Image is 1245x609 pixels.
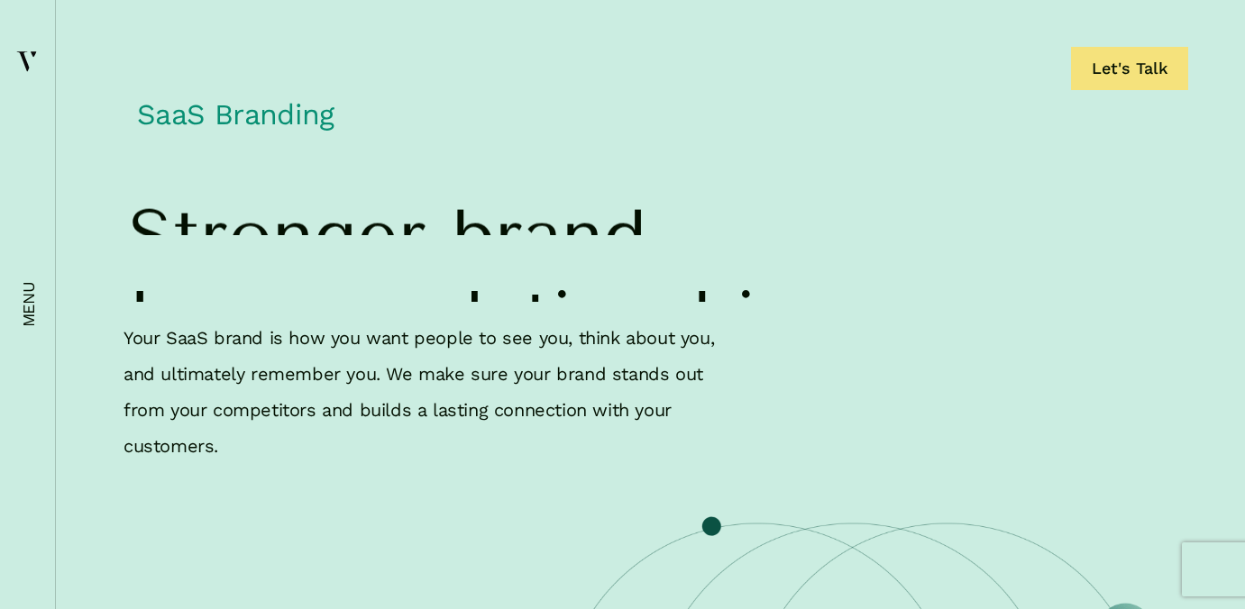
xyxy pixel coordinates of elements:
em: menu [20,282,38,328]
a: Let's Talk [1071,47,1188,90]
span: Longer [128,284,370,350]
span: relationships. [395,284,854,350]
h1: SaaS Branding [128,87,1176,150]
p: Your SaaS brand is how you want people to see you, think about you, and ultimately remember you. ... [124,320,746,464]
